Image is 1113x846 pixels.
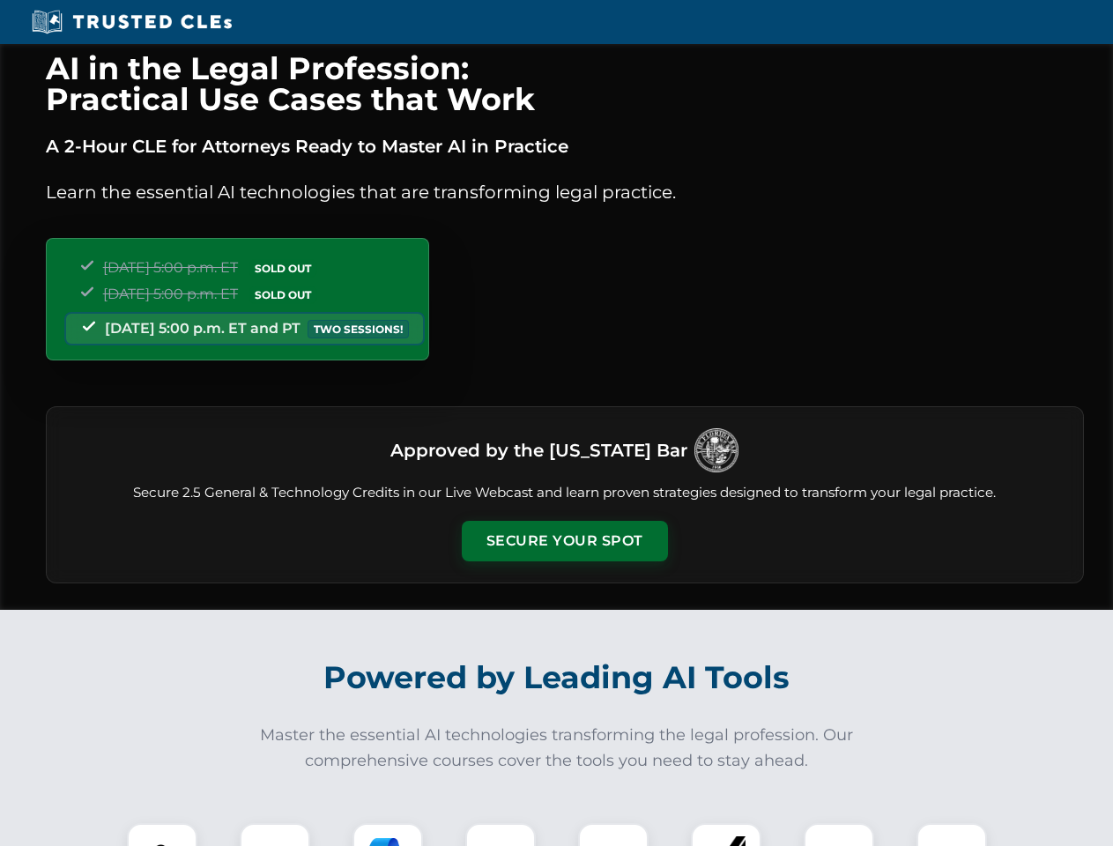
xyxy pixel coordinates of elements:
h2: Powered by Leading AI Tools [69,647,1045,709]
button: Secure Your Spot [462,521,668,561]
span: [DATE] 5:00 p.m. ET [103,286,238,302]
span: SOLD OUT [249,259,317,278]
p: Master the essential AI technologies transforming the legal profession. Our comprehensive courses... [249,723,865,774]
h3: Approved by the [US_STATE] Bar [390,434,687,466]
span: [DATE] 5:00 p.m. ET [103,259,238,276]
h1: AI in the Legal Profession: Practical Use Cases that Work [46,53,1084,115]
p: A 2-Hour CLE for Attorneys Ready to Master AI in Practice [46,132,1084,160]
span: SOLD OUT [249,286,317,304]
img: Trusted CLEs [26,9,237,35]
p: Secure 2.5 General & Technology Credits in our Live Webcast and learn proven strategies designed ... [68,483,1062,503]
p: Learn the essential AI technologies that are transforming legal practice. [46,178,1084,206]
img: Logo [694,428,738,472]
